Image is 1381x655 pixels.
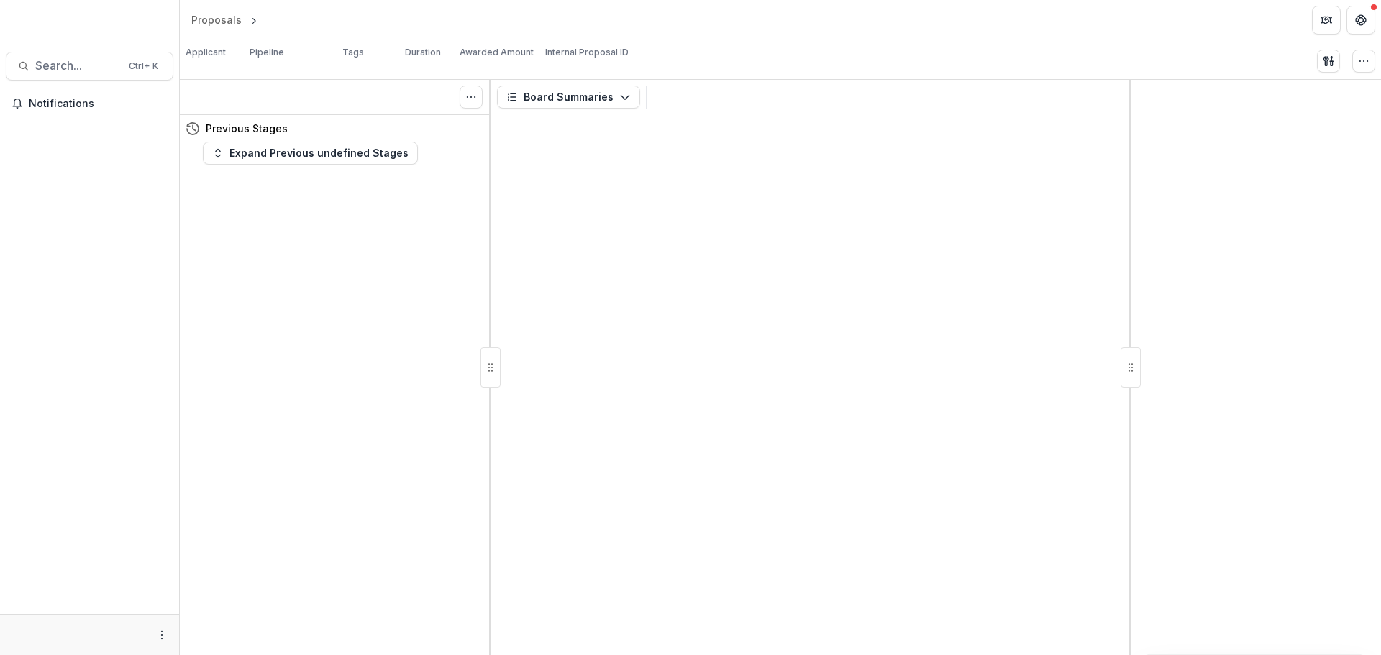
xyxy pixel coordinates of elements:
a: Proposals [186,9,247,30]
button: Board Summaries [497,86,640,109]
button: Notifications [6,92,173,115]
button: Expand Previous undefined Stages [203,142,418,165]
p: Tags [342,46,364,59]
p: Pipeline [250,46,284,59]
nav: breadcrumb [186,9,322,30]
p: Applicant [186,46,226,59]
button: Toggle View Cancelled Tasks [460,86,483,109]
p: Awarded Amount [460,46,534,59]
span: Notifications [29,98,168,110]
h4: Previous Stages [206,121,288,136]
div: Ctrl + K [126,58,161,74]
button: Partners [1312,6,1341,35]
button: More [153,626,170,643]
p: Internal Proposal ID [545,46,629,59]
div: Proposals [191,12,242,27]
span: Search... [35,59,120,73]
button: Get Help [1346,6,1375,35]
p: Duration [405,46,441,59]
button: Search... [6,52,173,81]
